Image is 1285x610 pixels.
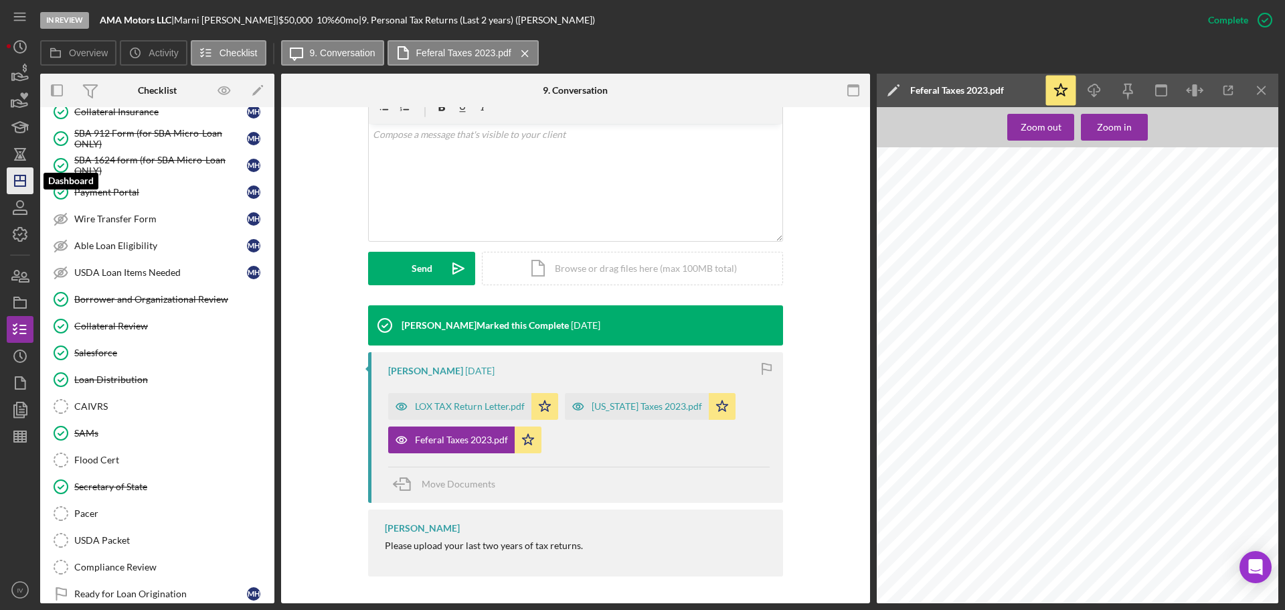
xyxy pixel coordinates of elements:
a: SAMs [47,420,268,447]
div: | [100,15,174,25]
button: Checklist [191,40,266,66]
div: Feferal Taxes 2023.pdf [910,85,1004,96]
a: Loan Distribution [47,366,268,393]
button: LOX TAX Return Letter.pdf [388,393,558,420]
div: M H [247,159,260,172]
span: Move Documents [422,478,495,489]
a: Wire Transfer FormMH [47,206,268,232]
div: Open Intercom Messenger [1239,551,1272,583]
b: AMA Motors LLC [100,14,171,25]
a: USDA Loan Items NeededMH [47,259,268,286]
div: Collateral Review [74,321,267,331]
button: [US_STATE] Taxes 2023.pdf [565,393,736,420]
label: Activity [149,48,178,58]
a: Collateral InsuranceMH [47,98,268,125]
div: M H [247,185,260,199]
span: $50,000 [278,14,313,25]
div: Marni [PERSON_NAME] | [174,15,278,25]
time: 2025-08-21 22:02 [571,320,600,331]
div: SAMs [74,428,267,439]
label: Checklist [220,48,258,58]
div: SBA 912 Form (for SBA Micro-Loan ONLY) [74,128,247,149]
a: Able Loan EligibilityMH [47,232,268,259]
div: M H [247,105,260,119]
button: IV [7,577,33,603]
div: Compliance Review [74,562,267,573]
div: [US_STATE] Taxes 2023.pdf [592,401,702,412]
div: Able Loan Eligibility [74,240,247,251]
div: Collateral Insurance [74,106,247,117]
button: Send [368,252,475,285]
button: 9. Conversation [281,40,384,66]
div: LOX TAX Return Letter.pdf [415,401,525,412]
a: Collateral Review [47,313,268,339]
button: Complete [1195,7,1278,33]
div: M H [247,587,260,601]
a: Borrower and Organizational Review [47,286,268,313]
a: Secretary of State [47,473,268,500]
div: [PERSON_NAME] Marked this Complete [402,320,569,331]
div: Checklist [138,85,177,96]
button: Activity [120,40,187,66]
div: Zoom out [1021,114,1061,141]
div: Salesforce [74,348,267,358]
label: Overview [69,48,108,58]
a: Pacer [47,500,268,527]
div: 60 mo [335,15,359,25]
text: IV [17,587,23,594]
a: Ready for Loan OriginationMH [47,581,268,607]
div: M H [247,212,260,226]
label: 9. Conversation [310,48,375,58]
label: Feferal Taxes 2023.pdf [416,48,511,58]
a: Compliance Review [47,554,268,581]
div: Zoom in [1097,114,1132,141]
div: In Review [40,12,89,29]
div: Wire Transfer Form [74,214,247,224]
button: Zoom out [1007,114,1074,141]
div: M H [247,132,260,145]
div: USDA Loan Items Needed [74,267,247,278]
a: SBA 912 Form (for SBA Micro-Loan ONLY)MH [47,125,268,152]
div: Borrower and Organizational Review [74,294,267,305]
button: Feferal Taxes 2023.pdf [388,40,539,66]
div: | 9. Personal Tax Returns (Last 2 years) ([PERSON_NAME]) [359,15,595,25]
div: Flood Cert [74,455,267,465]
a: Flood Cert [47,447,268,473]
div: SBA 1624 form (for SBA Micro-Loan ONLY) [74,155,247,176]
div: [PERSON_NAME] [385,523,460,534]
time: 2025-08-21 22:02 [465,366,495,376]
a: SBA 1624 form (for SBA Micro-Loan ONLY)MH [47,152,268,179]
div: M H [247,239,260,252]
a: Salesforce [47,339,268,366]
div: Payment Portal [74,187,247,198]
div: Please upload your last two years of tax returns. [385,540,583,551]
div: Send [412,252,432,285]
button: Zoom in [1081,114,1148,141]
div: Ready for Loan Origination [74,589,247,599]
div: CAIVRS [74,401,267,412]
button: Overview [40,40,116,66]
div: M H [247,266,260,279]
div: [PERSON_NAME] [388,366,463,376]
div: Pacer [74,508,267,519]
button: Feferal Taxes 2023.pdf [388,427,541,453]
a: USDA Packet [47,527,268,554]
div: 9. Conversation [543,85,608,96]
div: Complete [1208,7,1248,33]
div: Loan Distribution [74,374,267,385]
div: Secretary of State [74,481,267,492]
div: 10 % [317,15,335,25]
a: Payment PortalMH [47,179,268,206]
button: Move Documents [388,467,509,501]
div: USDA Packet [74,535,267,546]
a: CAIVRS [47,393,268,420]
div: Feferal Taxes 2023.pdf [415,435,508,445]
